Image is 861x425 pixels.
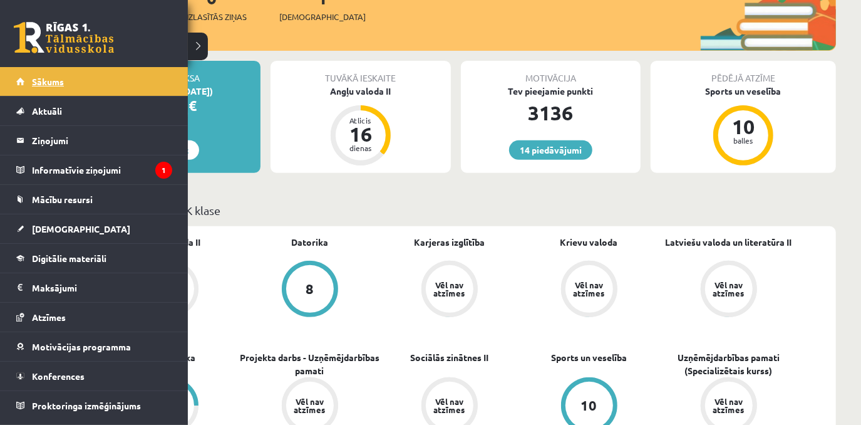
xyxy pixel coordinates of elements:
[711,397,746,414] div: Vēl nav atzīmes
[724,117,762,137] div: 10
[32,253,106,264] span: Digitālie materiāli
[581,399,597,412] div: 10
[414,236,485,249] a: Karjeras izglītība
[432,397,467,414] div: Vēl nav atzīmes
[519,261,659,320] a: Vēl nav atzīmes
[342,144,379,152] div: dienas
[14,22,114,53] a: Rīgas 1. Tālmācības vidusskola
[16,391,172,420] a: Proktoringa izmēģinājums
[16,97,172,125] a: Aktuāli
[16,126,172,155] a: Ziņojumi
[32,126,172,155] legend: Ziņojumi
[461,98,641,128] div: 3136
[16,67,172,96] a: Sākums
[16,185,172,214] a: Mācību resursi
[342,117,379,124] div: Atlicis
[16,303,172,332] a: Atzīmes
[410,351,488,364] a: Sociālās zinātnes II
[188,97,197,115] span: €
[32,341,131,352] span: Motivācijas programma
[240,351,379,377] a: Projekta darbs - Uzņēmējdarbības pamati
[461,61,641,85] div: Motivācija
[306,282,314,296] div: 8
[291,236,328,249] a: Datorika
[666,236,792,249] a: Latviešu valoda un literatūra II
[32,76,64,87] span: Sākums
[240,261,379,320] a: 8
[16,244,172,273] a: Digitālie materiāli
[32,223,130,234] span: [DEMOGRAPHIC_DATA]
[16,273,172,302] a: Maksājumi
[271,61,451,85] div: Tuvākā ieskaite
[659,351,798,377] a: Uzņēmējdarbības pamati (Specializētais kurss)
[16,362,172,391] a: Konferences
[16,214,172,243] a: [DEMOGRAPHIC_DATA]
[16,332,172,361] a: Motivācijas programma
[551,351,627,364] a: Sports un veselība
[32,273,172,302] legend: Maksājumi
[572,281,607,297] div: Vēl nav atzīmes
[271,85,451,98] div: Angļu valoda II
[724,137,762,144] div: balles
[461,85,641,98] div: Tev pieejamie punkti
[32,370,85,382] span: Konferences
[177,11,247,23] span: Neizlasītās ziņas
[651,85,836,98] div: Sports un veselība
[560,236,618,249] a: Krievu valoda
[432,281,467,297] div: Vēl nav atzīmes
[342,124,379,144] div: 16
[155,162,172,179] i: 1
[711,281,746,297] div: Vēl nav atzīmes
[271,85,451,167] a: Angļu valoda II Atlicis 16 dienas
[279,11,366,23] span: [DEMOGRAPHIC_DATA]
[651,61,836,85] div: Pēdējā atzīme
[379,261,519,320] a: Vēl nav atzīmes
[32,194,93,205] span: Mācību resursi
[32,155,172,184] legend: Informatīvie ziņojumi
[651,85,836,167] a: Sports un veselība 10 balles
[80,202,831,219] p: Mācību plāns 12.b3 JK klase
[509,140,592,160] a: 14 piedāvājumi
[292,397,327,414] div: Vēl nav atzīmes
[32,105,62,117] span: Aktuāli
[659,261,798,320] a: Vēl nav atzīmes
[32,400,141,411] span: Proktoringa izmēģinājums
[16,155,172,184] a: Informatīvie ziņojumi1
[32,312,66,323] span: Atzīmes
